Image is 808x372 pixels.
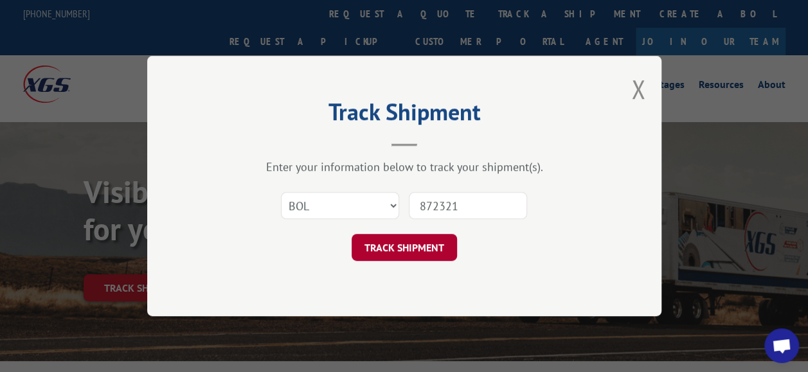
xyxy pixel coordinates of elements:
div: Enter your information below to track your shipment(s). [211,159,597,174]
button: Close modal [631,72,645,106]
div: Open chat [764,328,799,363]
button: TRACK SHIPMENT [352,234,457,261]
input: Number(s) [409,192,527,219]
h2: Track Shipment [211,103,597,127]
